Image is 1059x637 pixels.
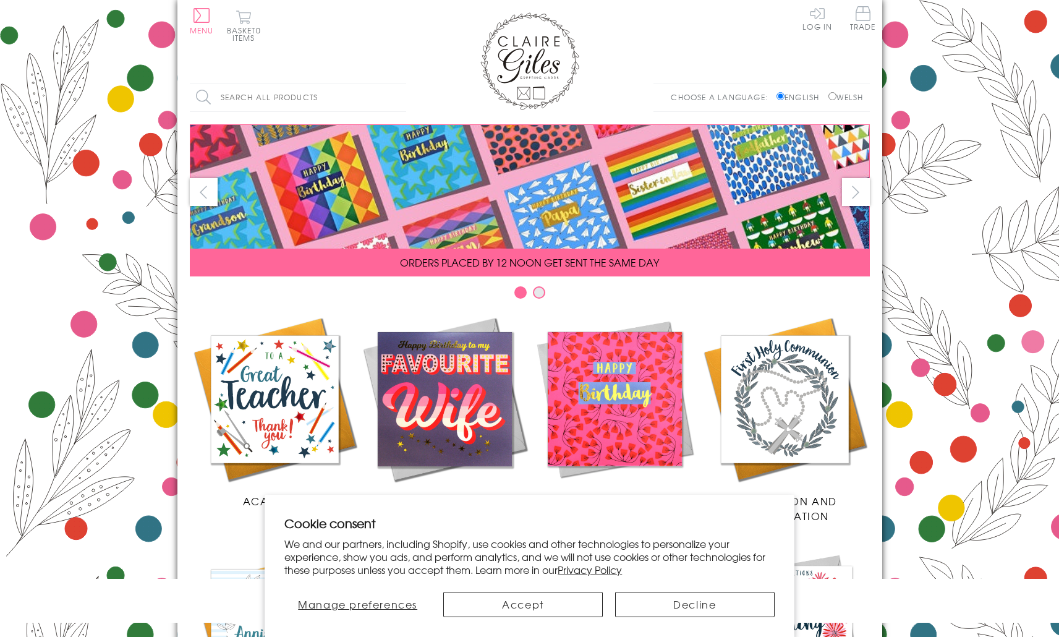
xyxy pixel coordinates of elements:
[190,83,406,111] input: Search all products
[243,494,307,508] span: Academic
[776,92,785,100] input: English
[842,178,870,206] button: next
[480,12,579,110] img: Claire Giles Greetings Cards
[850,6,876,30] span: Trade
[400,255,659,270] span: ORDERS PLACED BY 12 NOON GET SENT THE SAME DAY
[828,92,836,100] input: Welsh
[776,92,825,103] label: English
[514,286,527,299] button: Carousel Page 1 (Current Slide)
[443,592,603,617] button: Accept
[190,8,214,34] button: Menu
[284,515,775,532] h2: Cookie consent
[190,25,214,36] span: Menu
[284,537,775,576] p: We and our partners, including Shopify, use cookies and other technologies to personalize your ex...
[615,592,775,617] button: Decline
[394,83,406,111] input: Search
[190,178,218,206] button: prev
[404,494,485,508] span: New Releases
[585,494,644,508] span: Birthdays
[533,286,545,299] button: Carousel Page 2
[558,562,622,577] a: Privacy Policy
[671,92,774,103] p: Choose a language:
[232,25,261,43] span: 0 items
[828,92,864,103] label: Welsh
[190,314,360,508] a: Academic
[850,6,876,33] a: Trade
[802,6,832,30] a: Log In
[227,10,261,41] button: Basket0 items
[700,314,870,523] a: Communion and Confirmation
[190,286,870,305] div: Carousel Pagination
[530,314,700,508] a: Birthdays
[298,597,417,612] span: Manage preferences
[732,494,837,523] span: Communion and Confirmation
[360,314,530,508] a: New Releases
[284,592,431,617] button: Manage preferences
